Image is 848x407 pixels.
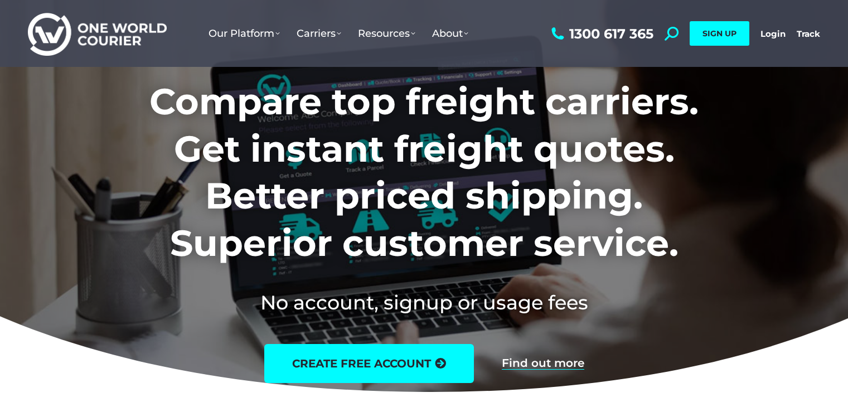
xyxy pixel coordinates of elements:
[288,16,350,51] a: Carriers
[502,357,584,370] a: Find out more
[702,28,736,38] span: SIGN UP
[760,28,786,39] a: Login
[432,27,468,40] span: About
[690,21,749,46] a: SIGN UP
[28,11,167,56] img: One World Courier
[76,289,772,316] h2: No account, signup or usage fees
[358,27,415,40] span: Resources
[424,16,477,51] a: About
[264,344,474,383] a: create free account
[200,16,288,51] a: Our Platform
[297,27,341,40] span: Carriers
[76,78,772,267] h1: Compare top freight carriers. Get instant freight quotes. Better priced shipping. Superior custom...
[549,27,653,41] a: 1300 617 365
[209,27,280,40] span: Our Platform
[350,16,424,51] a: Resources
[797,28,820,39] a: Track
